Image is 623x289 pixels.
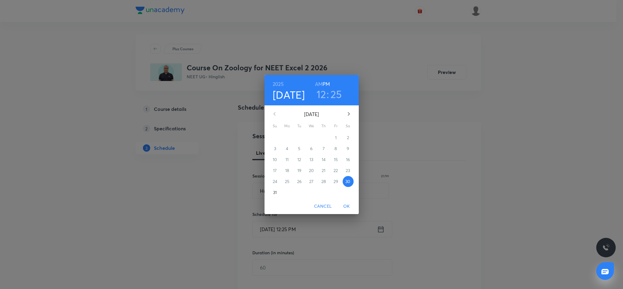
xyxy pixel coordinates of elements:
[317,88,326,100] button: 12
[273,189,277,196] p: 31
[270,123,281,129] span: Su
[282,123,293,129] span: Mo
[312,201,334,212] button: Cancel
[318,123,329,129] span: Th
[343,176,354,187] button: 30
[323,80,330,88] button: PM
[331,88,342,100] button: 25
[345,178,350,185] p: 30
[282,111,341,118] p: [DATE]
[339,203,354,210] span: OK
[343,123,354,129] span: Sa
[331,123,341,129] span: Fr
[273,80,284,88] button: 2025
[327,88,329,100] h3: :
[294,123,305,129] span: Tu
[314,203,332,210] span: Cancel
[315,80,323,88] button: AM
[273,88,305,101] button: [DATE]
[306,123,317,129] span: We
[337,201,356,212] button: OK
[270,187,281,198] button: 31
